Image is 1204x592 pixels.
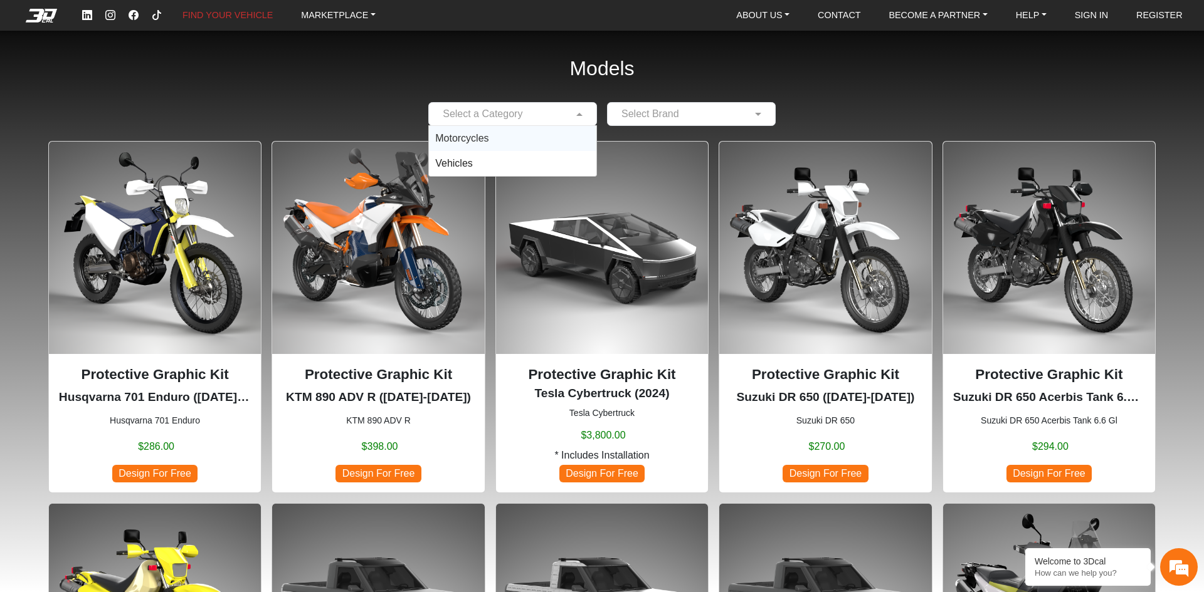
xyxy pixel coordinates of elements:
[282,364,474,385] p: Protective Graphic Kit
[435,133,488,143] span: Motorcycles
[496,142,708,353] img: Cybertrucknull2024
[362,439,398,454] span: $398.00
[943,142,1155,353] img: DR 650Acerbis Tank 6.6 Gl1996-2024
[1131,6,1188,25] a: REGISTER
[112,465,198,482] span: Design For Free
[506,385,698,403] p: Tesla Cybertruck (2024)
[435,158,473,169] span: Vehicles
[569,40,634,97] h2: Models
[272,142,484,353] img: 890 ADV R null2023-2025
[719,141,932,492] div: Suzuki DR 650
[49,142,261,353] img: 701 Enduronull2016-2024
[953,388,1145,407] p: Suzuki DR 650 Acerbis Tank 6.6 Gl (1996-2024)
[953,414,1145,427] small: Suzuki DR 650 Acerbis Tank 6.6 Gl
[1032,439,1069,454] span: $294.00
[783,465,868,482] span: Design For Free
[731,6,795,25] a: ABOUT US
[428,125,597,177] ng-dropdown-panel: Options List
[59,364,251,385] p: Protective Graphic Kit
[719,142,931,353] img: DR 6501996-2024
[809,439,845,454] span: $270.00
[272,141,485,492] div: KTM 890 ADV R
[506,364,698,385] p: Protective Graphic Kit
[554,448,649,463] span: * Includes Installation
[581,428,625,443] span: $3,800.00
[1035,556,1141,566] div: Welcome to 3Dcal
[59,414,251,427] small: Husqvarna 701 Enduro
[177,6,278,25] a: FIND YOUR VEHICLE
[1070,6,1114,25] a: SIGN IN
[48,141,261,492] div: Husqvarna 701 Enduro
[1011,6,1052,25] a: HELP
[953,364,1145,385] p: Protective Graphic Kit
[729,388,921,407] p: Suzuki DR 650 (1996-2024)
[729,414,921,427] small: Suzuki DR 650
[506,407,698,420] small: Tesla Cybertruck
[884,6,992,25] a: BECOME A PARTNER
[282,414,474,427] small: KTM 890 ADV R
[282,388,474,407] p: KTM 890 ADV R (2023-2025)
[943,141,1156,492] div: Suzuki DR 650 Acerbis Tank 6.6 Gl
[495,141,709,492] div: Tesla Cybertruck
[335,465,421,482] span: Design For Free
[559,465,645,482] span: Design For Free
[1006,465,1092,482] span: Design For Free
[813,6,865,25] a: CONTACT
[1035,568,1141,578] p: How can we help you?
[59,388,251,407] p: Husqvarna 701 Enduro (2016-2024)
[729,364,921,385] p: Protective Graphic Kit
[138,439,174,454] span: $286.00
[296,6,381,25] a: MARKETPLACE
